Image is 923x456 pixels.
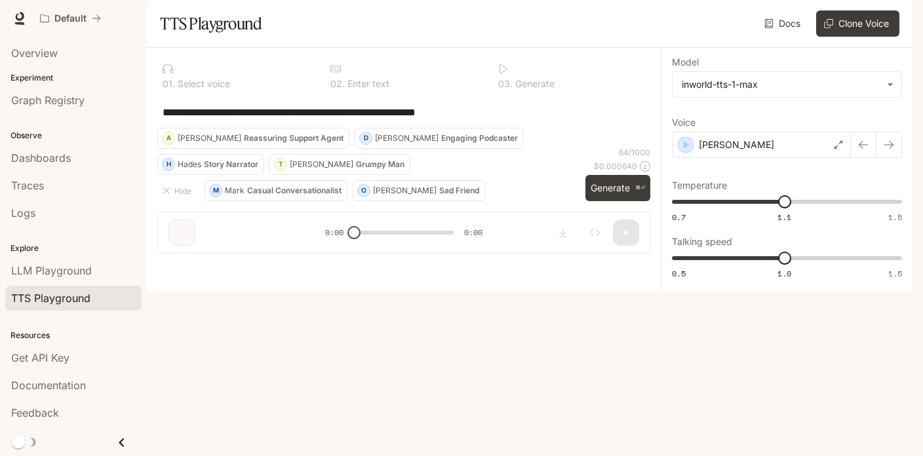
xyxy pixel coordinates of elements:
p: Hades [178,161,201,168]
p: Default [54,13,87,24]
span: 1.5 [888,212,902,223]
p: 0 3 . [498,79,513,88]
p: 64 / 1000 [619,147,650,158]
span: 1.5 [888,268,902,279]
span: 1.1 [777,212,791,223]
p: Story Narrator [204,161,258,168]
div: O [358,180,370,201]
div: A [163,128,174,149]
p: Temperature [672,181,727,190]
button: All workspaces [34,5,107,31]
div: T [275,154,286,175]
p: [PERSON_NAME] [375,134,439,142]
button: MMarkCasual Conversationalist [205,180,347,201]
p: [PERSON_NAME] [178,134,241,142]
p: Enter text [345,79,389,88]
h1: TTS Playground [160,10,262,37]
p: [PERSON_NAME] [373,187,437,195]
button: Hide [157,180,199,201]
span: 0.5 [672,268,686,279]
p: [PERSON_NAME] [699,138,774,151]
p: 0 2 . [330,79,345,88]
p: Engaging Podcaster [441,134,518,142]
button: Generate⌘⏎ [585,175,650,202]
button: HHadesStory Narrator [157,154,264,175]
span: 1.0 [777,268,791,279]
p: 0 1 . [163,79,175,88]
button: Clone Voice [816,10,899,37]
p: Select voice [175,79,230,88]
p: Voice [672,118,696,127]
p: Grumpy Man [356,161,404,168]
p: Sad Friend [439,187,479,195]
p: Talking speed [672,237,732,246]
button: A[PERSON_NAME]Reassuring Support Agent [157,128,349,149]
button: O[PERSON_NAME]Sad Friend [353,180,485,201]
p: Generate [513,79,555,88]
div: inworld-tts-1-max [682,78,880,91]
div: inworld-tts-1-max [673,72,901,97]
p: Model [672,58,699,67]
button: D[PERSON_NAME]Engaging Podcaster [355,128,524,149]
button: T[PERSON_NAME]Grumpy Man [269,154,410,175]
p: ⌘⏎ [635,184,645,192]
p: Casual Conversationalist [247,187,342,195]
p: Reassuring Support Agent [244,134,344,142]
p: Mark [225,187,245,195]
span: 0.7 [672,212,686,223]
p: [PERSON_NAME] [290,161,353,168]
div: M [210,180,222,201]
a: Docs [762,10,806,37]
div: H [163,154,174,175]
div: D [360,128,372,149]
